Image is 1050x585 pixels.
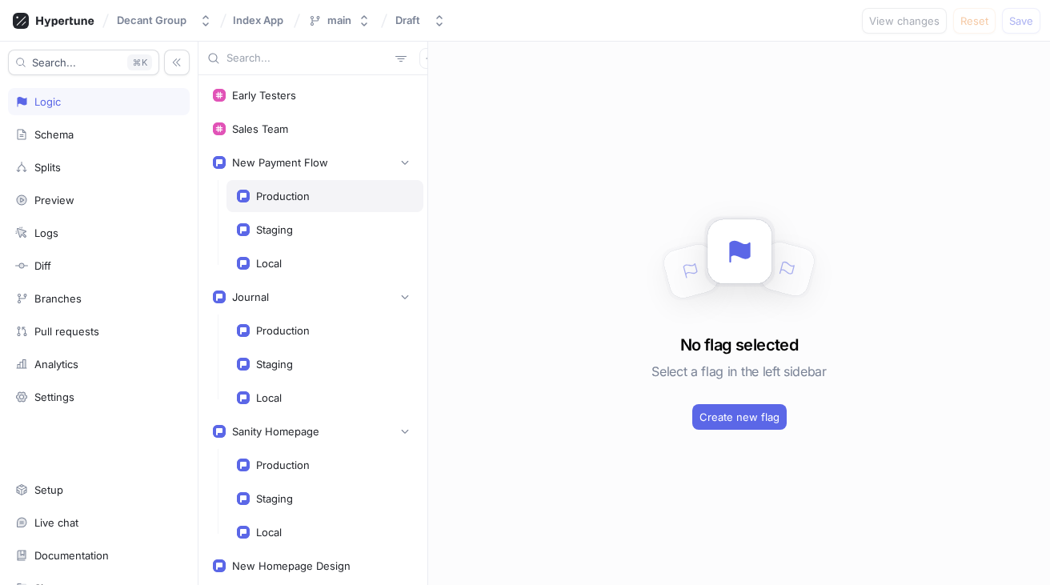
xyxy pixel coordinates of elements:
div: Local [256,391,282,404]
button: Save [1002,8,1040,34]
div: Sales Team [232,122,288,135]
button: Create new flag [692,404,787,430]
span: View changes [869,16,940,26]
button: Search...K [8,50,159,75]
div: New Homepage Design [232,559,351,572]
h5: Select a flag in the left sidebar [651,357,826,386]
div: Pull requests [34,325,99,338]
div: Decant Group [117,14,186,27]
div: Splits [34,161,61,174]
div: K [127,54,152,70]
div: Settings [34,391,74,403]
button: View changes [862,8,947,34]
div: Sanity Homepage [232,425,319,438]
div: Live chat [34,516,78,529]
div: Production [256,324,310,337]
input: Search... [226,50,389,66]
span: Reset [960,16,988,26]
div: Logs [34,226,58,239]
h3: No flag selected [680,333,798,357]
div: Schema [34,128,74,141]
div: Staging [256,223,293,236]
div: Staging [256,492,293,505]
div: Preview [34,194,74,206]
div: Documentation [34,549,109,562]
div: Draft [395,14,420,27]
div: Local [256,257,282,270]
span: Search... [32,58,76,67]
div: Production [256,459,310,471]
div: Branches [34,292,82,305]
a: Documentation [8,542,190,569]
button: Draft [389,7,452,34]
span: Create new flag [699,412,779,422]
div: Logic [34,95,61,108]
div: Analytics [34,358,78,371]
div: Early Testers [232,89,296,102]
div: Setup [34,483,63,496]
span: Index App [233,14,283,26]
span: Save [1009,16,1033,26]
button: main [302,7,377,34]
div: New Payment Flow [232,156,328,169]
button: Reset [953,8,996,34]
div: main [327,14,351,27]
div: Production [256,190,310,202]
div: Journal [232,290,269,303]
div: Diff [34,259,51,272]
div: Staging [256,358,293,371]
button: Decant Group [110,7,218,34]
div: Local [256,526,282,539]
